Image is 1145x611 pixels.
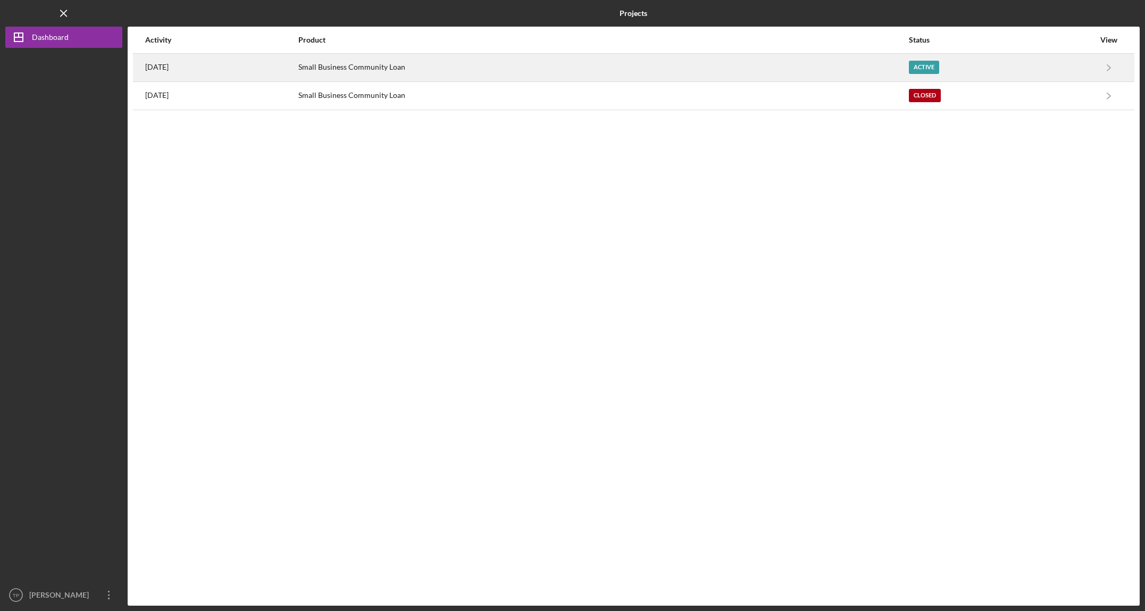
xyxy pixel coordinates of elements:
div: Status [909,36,1094,44]
time: 2025-08-11 22:26 [145,63,169,71]
div: Active [909,61,939,74]
div: View [1096,36,1122,44]
div: Activity [145,36,297,44]
div: Dashboard [32,27,69,51]
div: Product [298,36,908,44]
div: Small Business Community Loan [298,54,908,81]
div: Small Business Community Loan [298,82,908,109]
div: Closed [909,89,941,102]
text: TP [13,592,19,598]
div: [PERSON_NAME] [27,584,96,608]
time: 2024-11-18 18:26 [145,91,169,100]
button: TP[PERSON_NAME] [5,584,122,606]
button: Dashboard [5,27,122,48]
b: Projects [620,9,647,18]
